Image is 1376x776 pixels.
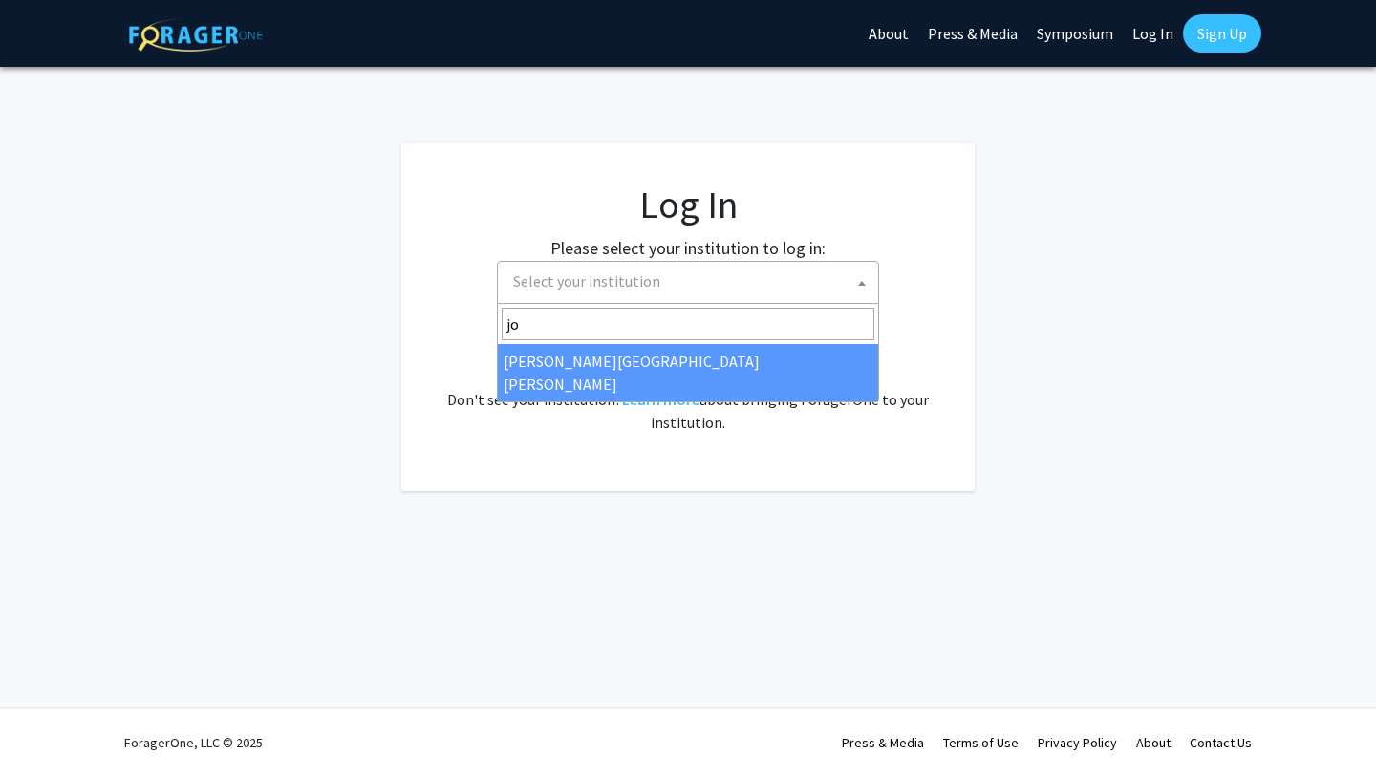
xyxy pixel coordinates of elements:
[1183,14,1261,53] a: Sign Up
[1038,734,1117,751] a: Privacy Policy
[842,734,924,751] a: Press & Media
[1190,734,1252,751] a: Contact Us
[513,271,660,291] span: Select your institution
[505,262,878,301] span: Select your institution
[943,734,1019,751] a: Terms of Use
[550,235,826,261] label: Please select your institution to log in:
[498,344,878,401] li: [PERSON_NAME][GEOGRAPHIC_DATA][PERSON_NAME]
[1136,734,1171,751] a: About
[440,342,936,434] div: No account? . Don't see your institution? about bringing ForagerOne to your institution.
[502,308,874,340] input: Search
[124,709,263,776] div: ForagerOne, LLC © 2025
[14,690,81,762] iframe: Chat
[497,261,879,304] span: Select your institution
[440,182,936,227] h1: Log In
[129,18,263,52] img: ForagerOne Logo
